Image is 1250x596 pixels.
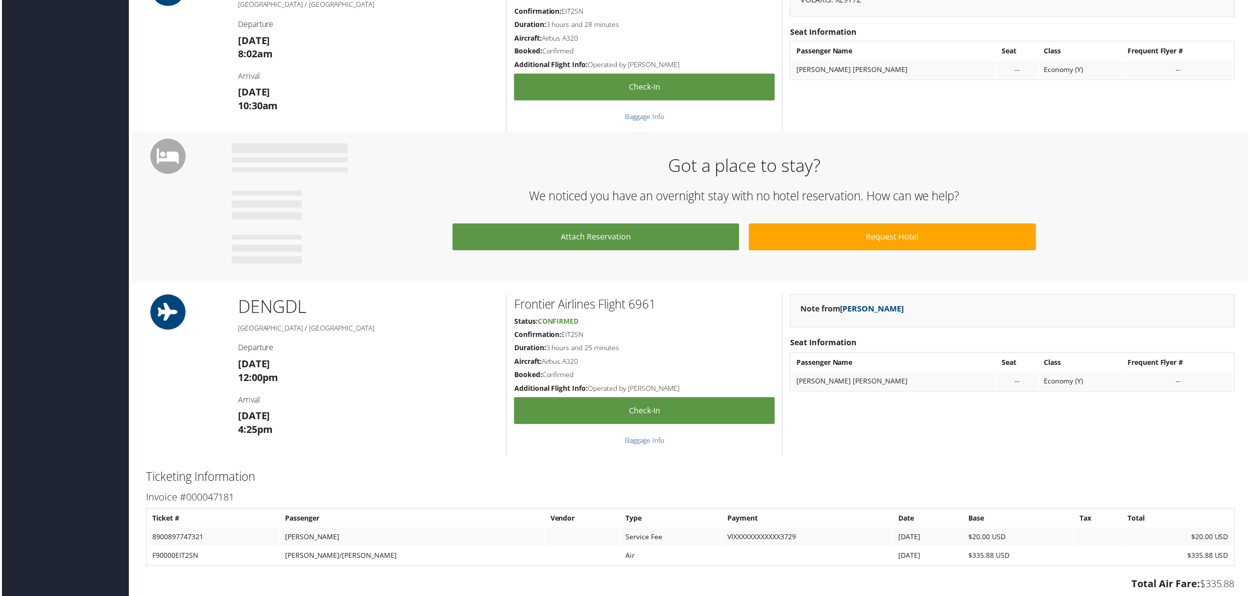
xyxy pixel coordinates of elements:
h1: DEN GDL [237,295,499,320]
th: Base [965,511,1076,529]
td: VIXXXXXXXXXXXX3729 [723,530,893,548]
td: [DATE] [894,548,963,566]
td: Economy (Y) [1041,374,1124,391]
th: Frequent Flyer # [1125,355,1235,373]
h5: Confirmed [514,371,775,381]
strong: Seat Information [791,338,858,349]
strong: Duration: [514,20,546,29]
strong: Duration: [514,344,546,354]
strong: [DATE] [237,358,269,372]
th: Passenger Name [792,43,997,60]
strong: [DATE] [237,410,269,424]
strong: Seat Information [791,26,858,37]
h5: EIT2SN [514,331,775,341]
strong: [DATE] [237,86,269,99]
a: Baggage Info [625,112,664,121]
div: -- [1130,66,1230,74]
strong: Aircraft: [514,33,541,43]
h4: Departure [237,19,499,29]
div: -- [1130,378,1230,387]
th: Class [1041,43,1124,60]
th: Payment [723,511,893,529]
th: Type [621,511,722,529]
strong: Note from [801,304,905,315]
h5: Airbus A320 [514,33,775,43]
th: Ticket # [146,511,278,529]
strong: Booked: [514,47,542,56]
th: Vendor [545,511,620,529]
h5: [GEOGRAPHIC_DATA] / [GEOGRAPHIC_DATA] [237,324,499,334]
th: Passenger [279,511,545,529]
a: Check-in [514,74,775,101]
td: [PERSON_NAME] [PERSON_NAME] [792,61,997,79]
a: Check-in [514,399,775,426]
strong: Total Air Fare: [1133,579,1202,592]
td: [DATE] [894,530,963,548]
h5: Operated by [PERSON_NAME] [514,385,775,395]
h5: 3 hours and 28 minutes [514,20,775,29]
a: Baggage Info [625,437,664,446]
th: Seat [998,355,1039,373]
td: $335.88 USD [965,548,1076,566]
td: [PERSON_NAME] [279,530,545,548]
h5: 3 hours and 25 minutes [514,344,775,354]
th: Frequent Flyer # [1125,43,1235,60]
strong: 8:02am [237,48,271,61]
td: [PERSON_NAME]/[PERSON_NAME] [279,548,545,566]
div: -- [1003,378,1034,387]
h3: Invoice #000047181 [144,492,1237,506]
div: -- [1003,66,1034,74]
strong: Confirmation: [514,6,561,16]
strong: 4:25pm [237,424,272,437]
h5: EIT2SN [514,6,775,16]
strong: Additional Flight Info: [514,385,588,394]
a: Request Hotel [749,224,1037,251]
td: Service Fee [621,530,722,548]
td: Economy (Y) [1041,61,1124,79]
td: $335.88 USD [1125,548,1235,566]
h5: Confirmed [514,47,775,56]
strong: 10:30am [237,99,277,113]
td: $20.00 USD [1125,530,1235,548]
th: Tax [1077,511,1124,529]
h3: $335.88 [144,579,1237,593]
h2: Frontier Airlines Flight 6961 [514,297,775,313]
strong: Aircraft: [514,358,541,367]
strong: Status: [514,317,537,327]
strong: Booked: [514,371,542,381]
strong: [DATE] [237,34,269,47]
th: Total [1125,511,1235,529]
td: Air [621,548,722,566]
strong: Additional Flight Info: [514,60,588,70]
td: $20.00 USD [965,530,1076,548]
td: [PERSON_NAME] [PERSON_NAME] [792,374,997,391]
a: Attach Reservation [452,224,740,251]
h5: Airbus A320 [514,358,775,368]
h5: Operated by [PERSON_NAME] [514,60,775,70]
td: F90000EIT2SN [146,548,278,566]
th: Class [1041,355,1124,373]
strong: 12:00pm [237,372,277,385]
strong: Confirmation: [514,331,561,340]
h4: Departure [237,343,499,354]
span: Confirmed [537,317,578,327]
a: [PERSON_NAME] [841,304,905,315]
td: 8900897747321 [146,530,278,548]
h2: Ticketing Information [144,470,1237,487]
h4: Arrival [237,71,499,82]
th: Seat [998,43,1039,60]
h4: Arrival [237,396,499,406]
th: Passenger Name [792,355,997,373]
th: Date [894,511,963,529]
